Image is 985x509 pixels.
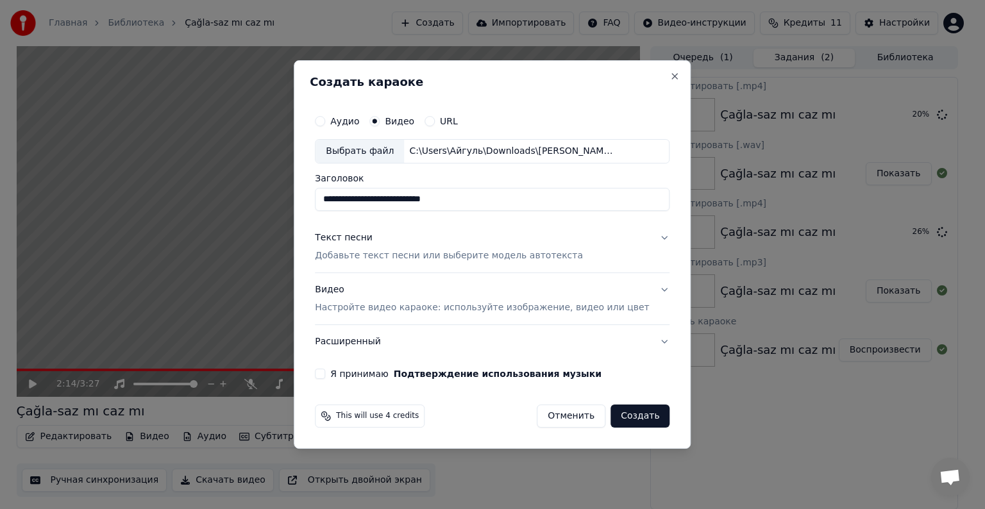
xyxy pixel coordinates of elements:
label: Аудио [330,117,359,126]
p: Добавьте текст песни или выберите модель автотекста [315,249,583,262]
button: Текст песниДобавьте текст песни или выберите модель автотекста [315,221,669,272]
h2: Создать караоке [310,76,675,88]
label: Заголовок [315,174,669,183]
div: Видео [315,283,649,314]
div: Текст песни [315,231,373,244]
button: ВидеоНастройте видео караоке: используйте изображение, видео или цвет [315,273,669,324]
label: URL [440,117,458,126]
label: Я принимаю [330,369,602,378]
p: Настройте видео караоке: используйте изображение, видео или цвет [315,301,649,314]
div: Выбрать файл [316,140,404,163]
button: Создать [610,405,669,428]
button: Я принимаю [394,369,602,378]
span: This will use 4 credits [336,411,419,421]
button: Отменить [537,405,605,428]
label: Видео [385,117,414,126]
button: Расширенный [315,325,669,358]
div: C:\Users\Айгуль\Downloads\[PERSON_NAME]-uslanmıyor bu ++.mp4 [404,145,622,158]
